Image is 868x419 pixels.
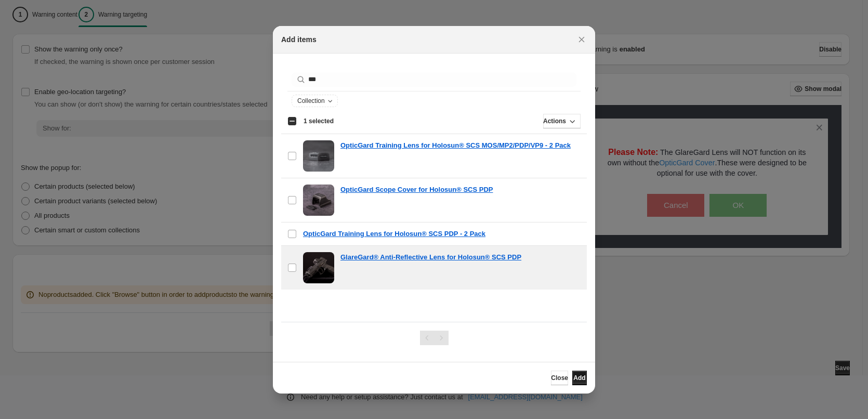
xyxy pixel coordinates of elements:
span: Actions [543,117,566,125]
a: OpticGard Scope Cover for Holosun® SCS PDP [340,185,493,195]
span: Collection [297,97,325,105]
a: OpticGard Training Lens for Holosun® SCS MOS/MP2/PDP/VP9 - 2 Pack [340,140,571,151]
button: Collection [292,95,337,107]
span: Close [551,374,568,382]
img: OpticGard Training Lens for Holosun® SCS MOS/MP2/PDP/VP9 - 2 Pack [303,140,334,172]
button: Close [551,371,568,385]
span: Add [573,374,585,382]
nav: Pagination [420,331,449,345]
a: OpticGard Training Lens for Holosun® SCS PDP - 2 Pack [303,229,485,239]
button: Close [574,32,589,47]
img: GlareGard® Anti-Reflective Lens for Holosun® SCS PDP [303,252,334,283]
a: GlareGard® Anti-Reflective Lens for Holosun® SCS PDP [340,252,521,263]
h2: Add items [281,34,317,45]
span: 1 selected [304,117,334,125]
button: Add [572,371,587,385]
button: Actions [543,114,581,128]
img: OpticGard Scope Cover for Holosun® SCS PDP [303,185,334,216]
